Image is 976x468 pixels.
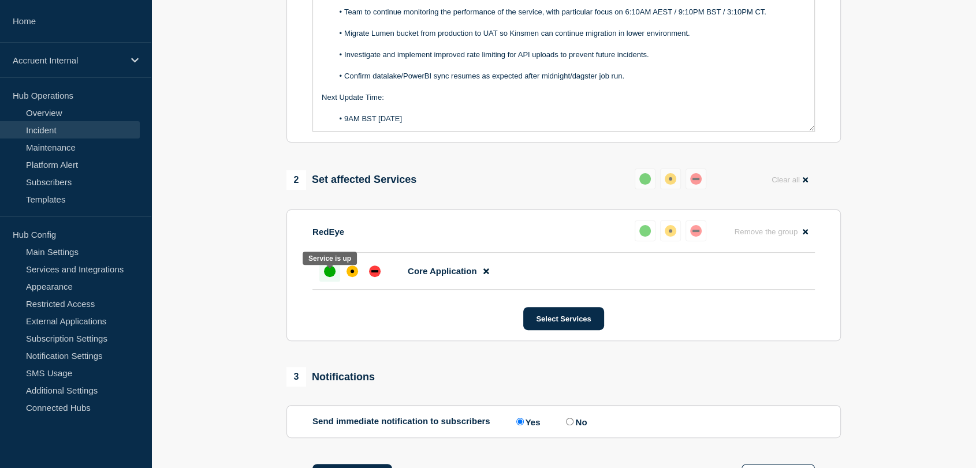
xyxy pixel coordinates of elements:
li: Team to continue monitoring the performance of the service, with particular focus on 6:10AM AEST ... [333,7,806,17]
div: down [690,225,702,237]
li: Confirm datalake/PowerBI sync resumes as expected after midnight/dagster job run. [333,71,806,81]
span: Core Application [408,266,476,276]
button: Clear all [765,169,815,191]
div: up [639,173,651,185]
button: down [686,169,706,189]
button: up [635,220,655,241]
div: Set affected Services [286,170,416,190]
div: up [324,265,336,277]
div: up [639,225,651,237]
button: Remove the group [727,220,815,243]
button: affected [660,220,681,241]
button: Select Services [523,307,604,330]
button: up [635,169,655,189]
li: Migrate Lumen bucket from production to UAT so Kinsmen can continue migration in lower environment. [333,28,806,39]
p: RedEye [312,227,344,237]
span: 2 [286,170,306,190]
p: Send immediate notification to subscribers [312,416,490,427]
span: 3 [286,367,306,387]
div: affected [665,225,676,237]
input: Yes [516,418,524,425]
button: down [686,220,706,241]
p: Accruent Internal [13,55,124,65]
span: Remove the group [734,227,798,236]
li: Investigate and implement improved rate limiting for API uploads to prevent future incidents. [333,50,806,60]
div: down [369,265,381,277]
label: No [563,416,587,427]
div: Notifications [286,367,375,387]
div: Service is up [308,254,351,263]
p: Next Update Time: [322,92,806,103]
div: affected [665,173,676,185]
li: 9AM BST [DATE] [333,114,806,124]
label: Yes [513,416,541,427]
input: No [566,418,573,425]
div: down [690,173,702,185]
button: affected [660,169,681,189]
div: Send immediate notification to subscribers [312,416,815,427]
div: affected [347,265,358,277]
